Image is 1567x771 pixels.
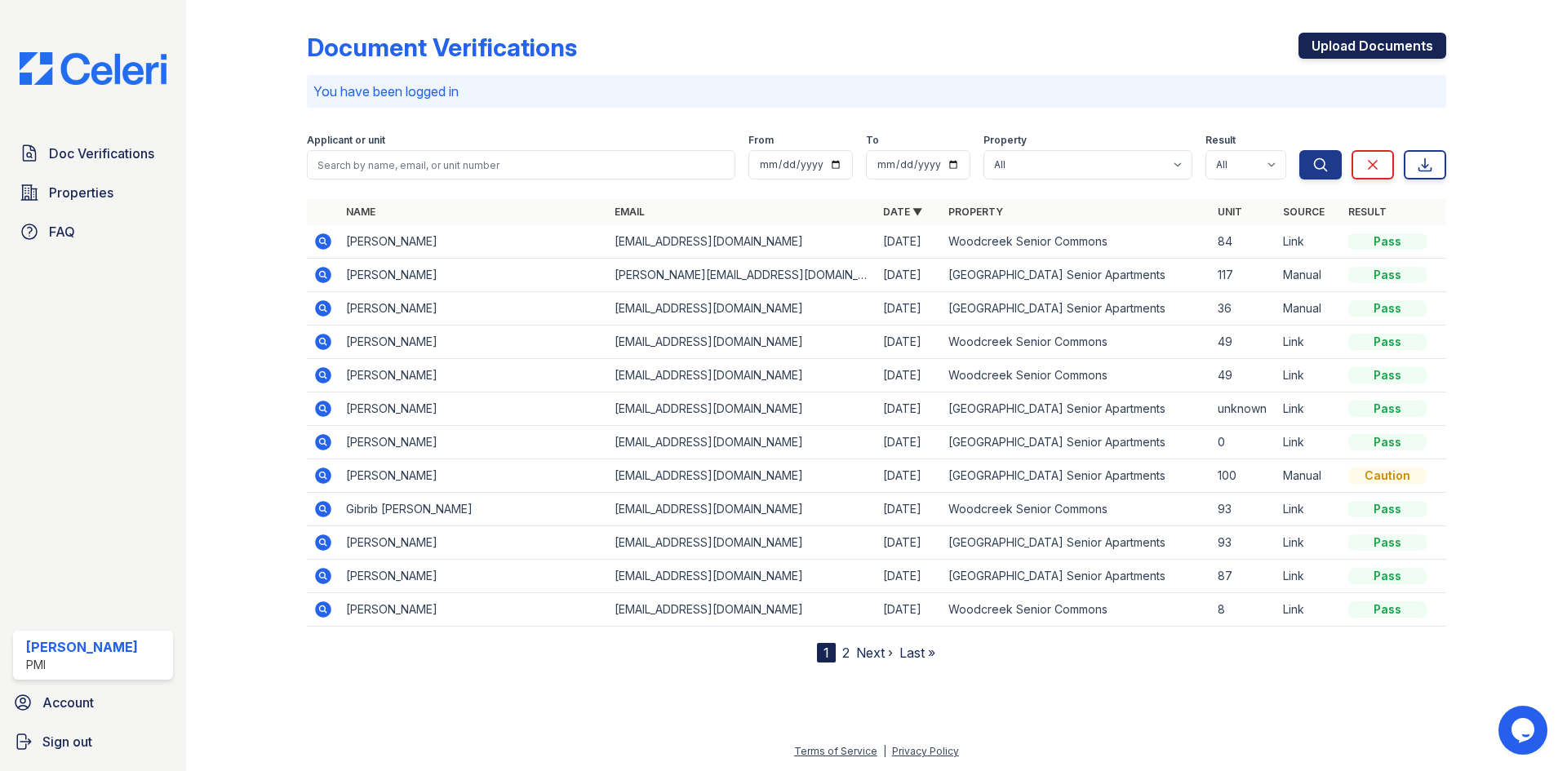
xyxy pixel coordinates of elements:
[942,292,1210,326] td: [GEOGRAPHIC_DATA] Senior Apartments
[340,593,608,627] td: [PERSON_NAME]
[340,459,608,493] td: [PERSON_NAME]
[26,637,138,657] div: [PERSON_NAME]
[340,359,608,392] td: [PERSON_NAME]
[1211,259,1276,292] td: 117
[346,206,375,218] a: Name
[7,725,180,758] a: Sign out
[608,326,877,359] td: [EMAIL_ADDRESS][DOMAIN_NAME]
[1276,359,1342,392] td: Link
[608,560,877,593] td: [EMAIL_ADDRESS][DOMAIN_NAME]
[7,52,180,85] img: CE_Logo_Blue-a8612792a0a2168367f1c8372b55b34899dd931a85d93a1a3d3e32e68fde9ad4.png
[942,259,1210,292] td: [GEOGRAPHIC_DATA] Senior Apartments
[877,259,942,292] td: [DATE]
[1348,206,1387,218] a: Result
[1348,367,1427,383] div: Pass
[877,292,942,326] td: [DATE]
[340,392,608,426] td: [PERSON_NAME]
[13,176,173,209] a: Properties
[608,426,877,459] td: [EMAIL_ADDRESS][DOMAIN_NAME]
[1218,206,1242,218] a: Unit
[13,215,173,248] a: FAQ
[1276,560,1342,593] td: Link
[877,326,942,359] td: [DATE]
[1211,426,1276,459] td: 0
[1211,593,1276,627] td: 8
[942,326,1210,359] td: Woodcreek Senior Commons
[883,206,922,218] a: Date ▼
[313,82,1440,101] p: You have been logged in
[1211,493,1276,526] td: 93
[1298,33,1446,59] a: Upload Documents
[26,657,138,673] div: PMI
[1276,326,1342,359] td: Link
[1276,459,1342,493] td: Manual
[1276,392,1342,426] td: Link
[1348,601,1427,618] div: Pass
[1348,534,1427,551] div: Pass
[877,426,942,459] td: [DATE]
[1276,292,1342,326] td: Manual
[1348,434,1427,450] div: Pass
[1348,300,1427,317] div: Pass
[608,259,877,292] td: [PERSON_NAME][EMAIL_ADDRESS][DOMAIN_NAME]
[877,225,942,259] td: [DATE]
[608,292,877,326] td: [EMAIL_ADDRESS][DOMAIN_NAME]
[877,493,942,526] td: [DATE]
[817,643,836,662] div: 1
[49,222,75,241] span: FAQ
[942,493,1210,526] td: Woodcreek Senior Commons
[307,150,735,179] input: Search by name, email, or unit number
[42,693,94,712] span: Account
[1211,560,1276,593] td: 87
[340,560,608,593] td: [PERSON_NAME]
[892,745,959,757] a: Privacy Policy
[1348,501,1427,517] div: Pass
[883,745,886,757] div: |
[340,259,608,292] td: [PERSON_NAME]
[1276,259,1342,292] td: Manual
[1211,326,1276,359] td: 49
[1211,292,1276,326] td: 36
[1498,706,1551,755] iframe: chat widget
[1348,467,1427,484] div: Caution
[1348,568,1427,584] div: Pass
[983,134,1027,147] label: Property
[13,137,173,170] a: Doc Verifications
[1211,225,1276,259] td: 84
[1348,233,1427,250] div: Pass
[1276,593,1342,627] td: Link
[942,593,1210,627] td: Woodcreek Senior Commons
[794,745,877,757] a: Terms of Service
[1276,493,1342,526] td: Link
[340,526,608,560] td: [PERSON_NAME]
[877,359,942,392] td: [DATE]
[7,686,180,719] a: Account
[1211,359,1276,392] td: 49
[1276,426,1342,459] td: Link
[942,459,1210,493] td: [GEOGRAPHIC_DATA] Senior Apartments
[899,645,935,661] a: Last »
[748,134,774,147] label: From
[942,426,1210,459] td: [GEOGRAPHIC_DATA] Senior Apartments
[340,225,608,259] td: [PERSON_NAME]
[1348,401,1427,417] div: Pass
[856,645,893,661] a: Next ›
[42,732,92,751] span: Sign out
[877,560,942,593] td: [DATE]
[948,206,1003,218] a: Property
[877,526,942,560] td: [DATE]
[842,645,850,661] a: 2
[340,493,608,526] td: Gibrib [PERSON_NAME]
[49,144,154,163] span: Doc Verifications
[608,225,877,259] td: [EMAIL_ADDRESS][DOMAIN_NAME]
[942,392,1210,426] td: [GEOGRAPHIC_DATA] Senior Apartments
[608,392,877,426] td: [EMAIL_ADDRESS][DOMAIN_NAME]
[608,593,877,627] td: [EMAIL_ADDRESS][DOMAIN_NAME]
[1348,334,1427,350] div: Pass
[615,206,645,218] a: Email
[340,326,608,359] td: [PERSON_NAME]
[1211,526,1276,560] td: 93
[1276,526,1342,560] td: Link
[866,134,879,147] label: To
